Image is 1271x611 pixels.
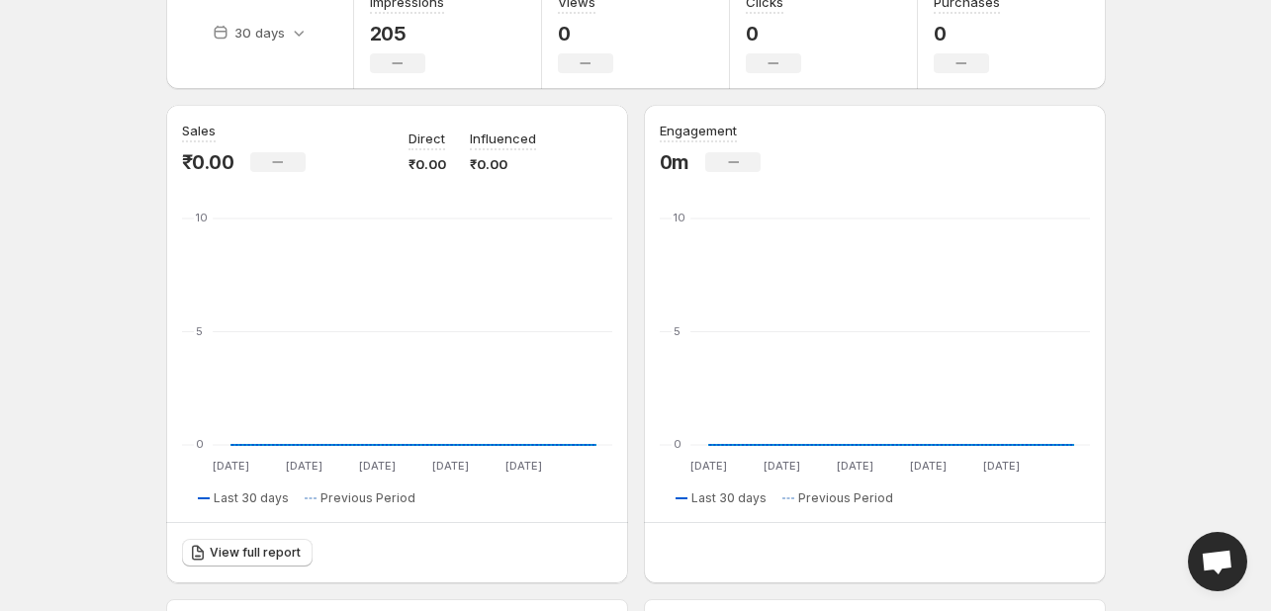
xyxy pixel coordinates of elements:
[660,150,690,174] p: 0m
[691,490,767,506] span: Last 30 days
[798,490,893,506] span: Previous Period
[234,23,285,43] p: 30 days
[1188,532,1247,591] div: Open chat
[746,22,801,45] p: 0
[982,459,1019,473] text: [DATE]
[196,211,208,224] text: 10
[182,150,234,174] p: ₹0.00
[470,154,536,174] p: ₹0.00
[358,459,395,473] text: [DATE]
[182,539,313,567] a: View full report
[674,211,685,224] text: 10
[558,22,613,45] p: 0
[409,154,446,174] p: ₹0.00
[320,490,415,506] span: Previous Period
[909,459,946,473] text: [DATE]
[409,129,445,148] p: Direct
[431,459,468,473] text: [DATE]
[196,324,203,338] text: 5
[660,121,737,140] h3: Engagement
[212,459,248,473] text: [DATE]
[285,459,321,473] text: [DATE]
[674,324,681,338] text: 5
[196,437,204,451] text: 0
[674,437,681,451] text: 0
[763,459,799,473] text: [DATE]
[689,459,726,473] text: [DATE]
[836,459,872,473] text: [DATE]
[934,22,1000,45] p: 0
[210,545,301,561] span: View full report
[214,490,289,506] span: Last 30 days
[182,121,216,140] h3: Sales
[504,459,541,473] text: [DATE]
[370,22,444,45] p: 205
[470,129,536,148] p: Influenced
